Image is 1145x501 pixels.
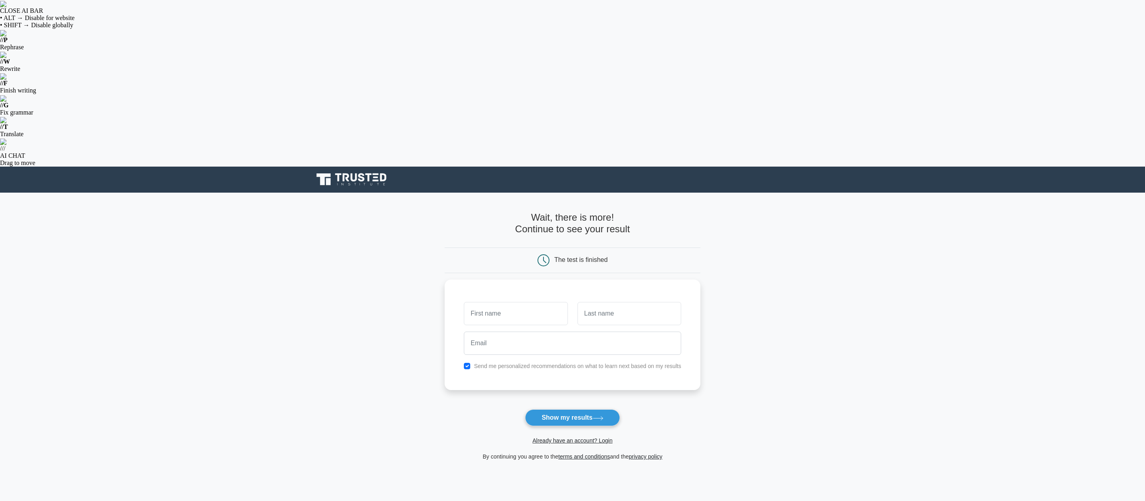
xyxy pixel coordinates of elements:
[440,452,705,461] div: By continuing you agree to the and the
[558,453,610,460] a: terms and conditions
[629,453,662,460] a: privacy policy
[464,332,681,355] input: Email
[578,302,681,325] input: Last name
[474,363,681,369] label: Send me personalized recommendations on what to learn next based on my results
[525,409,620,426] button: Show my results
[532,437,612,444] a: Already have an account? Login
[445,212,700,235] h4: Wait, there is more! Continue to see your result
[464,302,567,325] input: First name
[554,257,608,264] div: The test is finished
